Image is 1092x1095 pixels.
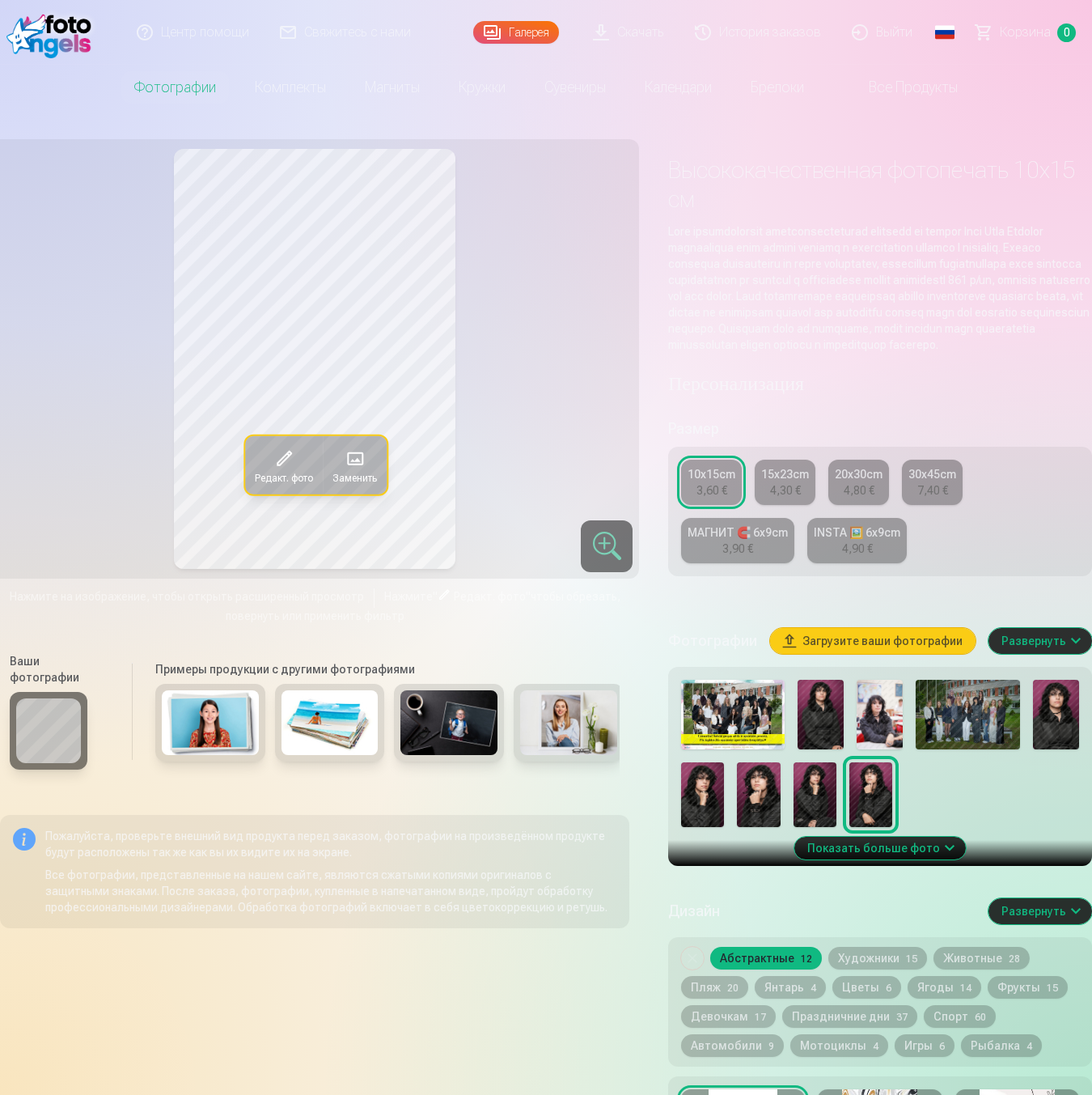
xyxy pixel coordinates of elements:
[668,372,1092,398] h4: Персонализация
[681,1005,776,1028] button: Девочкам17
[939,1041,945,1052] span: 6
[768,1041,774,1052] span: 9
[696,482,727,499] div: 3,60 €
[384,590,433,603] span: Нажмите
[681,518,794,563] a: МАГНИТ 🧲 6x9cm3,90 €
[688,466,735,482] div: 10x15cm
[454,590,526,603] span: Редакт. фото
[886,983,891,994] span: 6
[988,898,1092,924] button: Развернуть
[908,466,956,482] div: 30x45cm
[811,983,816,994] span: 4
[1009,953,1020,965] span: 28
[960,983,971,994] span: 14
[828,947,927,970] button: Художники15
[782,1005,917,1028] button: Праздничние дни37
[10,653,109,685] h6: Ваши фотографии
[688,524,788,541] div: МАГНИТ 🧲 6x9cm
[770,482,801,499] div: 4,30 €
[6,6,99,58] img: /fa1
[814,524,900,541] div: INSTA 🖼️ 6x9cm
[1026,1041,1032,1052] span: 4
[433,590,438,603] span: "
[755,460,815,505] a: 15x23cm4,30 €
[710,947,822,970] button: Абстрактные12
[917,482,948,499] div: 7,40 €
[45,867,616,915] p: Все фотографии, представленные на нашем сайте, являются сжатыми копиями оригиналов с защитными зн...
[668,900,976,923] h5: Дизайн
[526,590,531,603] span: "
[235,65,345,110] a: Комплекты
[668,630,757,652] h5: Фотографии
[908,976,981,999] button: Ягоды14
[332,472,377,485] span: Заменить
[873,1041,878,1052] span: 4
[832,976,901,999] button: Цветы6
[45,828,616,860] p: Пожалуйста, проверьте внешний вид продукта перед заказом, фотографии на произведённом продукте бу...
[896,1012,908,1023] span: 37
[731,65,823,110] a: Брелоки
[755,1012,766,1023] span: 17
[245,436,323,494] button: Редакт. фото
[323,436,387,494] button: Заменить
[149,661,620,677] h6: Примеры продукции с другими фотографиями
[988,976,1068,999] button: Фрукты15
[761,466,809,482] div: 15x23cm
[1000,23,1051,42] span: Корзина
[727,983,739,994] span: 20
[1047,983,1058,994] span: 15
[801,953,812,965] span: 12
[722,541,753,557] div: 3,90 €
[681,1034,784,1057] button: Автомобили9
[933,947,1030,970] button: Животные28
[668,223,1092,353] p: Lore ipsumdolorsit ametconsecteturad elitsedd ei tempor Inci Utla Etdolor magnaaliqua enim admini...
[439,65,525,110] a: Кружки
[924,1005,996,1028] button: Спорт60
[823,65,977,110] a: Все продукты
[844,482,874,499] div: 4,80 €
[975,1012,986,1023] span: 60
[902,460,963,505] a: 30x45cm7,40 €
[807,518,907,563] a: INSTA 🖼️ 6x9cm4,90 €
[345,65,439,110] a: Магниты
[961,1034,1042,1057] button: Рыбалка4
[668,155,1092,214] h1: Высококачественная фотопечать 10x15 см
[668,418,1092,440] h5: Размер
[794,837,966,859] button: Показать больше фото
[842,541,873,557] div: 4,90 €
[115,65,235,110] a: Фотографии
[906,953,917,965] span: 15
[988,628,1092,654] button: Развернуть
[770,628,976,654] button: Загрузите ваши фотографии
[835,466,882,482] div: 20x30cm
[226,590,620,622] span: чтобы обрезать, повернуть или применить фильтр
[790,1034,888,1057] button: Мотоциклы4
[625,65,731,110] a: Календари
[828,460,889,505] a: 20x30cm4,80 €
[681,976,748,999] button: Пляж20
[755,976,826,999] button: Янтарь4
[473,21,559,44] a: Галерея
[10,588,364,605] span: Нажмите на изображение, чтобы открыть расширенный просмотр
[1057,23,1076,42] span: 0
[525,65,625,110] a: Сувениры
[681,460,742,505] a: 10x15cm3,60 €
[255,472,313,485] span: Редакт. фото
[895,1034,954,1057] button: Игры6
